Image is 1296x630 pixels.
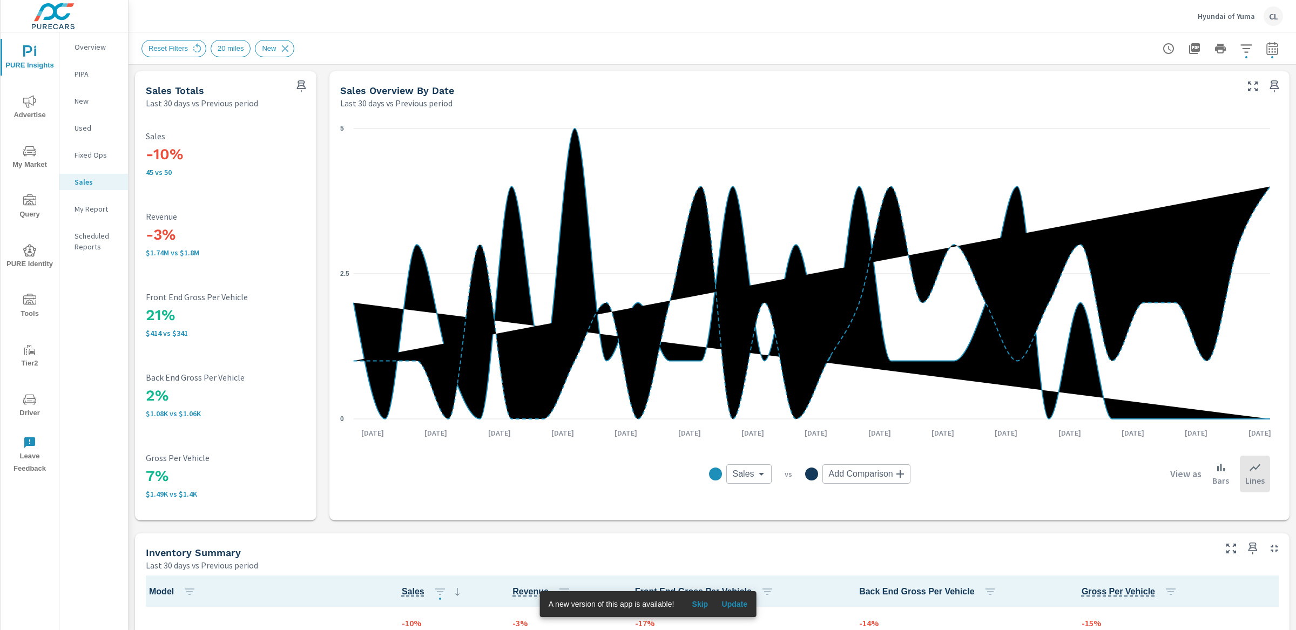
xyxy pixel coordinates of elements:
[59,66,128,82] div: PIPA
[59,228,128,255] div: Scheduled Reports
[146,559,258,572] p: Last 30 days vs Previous period
[1,32,59,479] div: nav menu
[59,120,128,136] div: Used
[4,95,56,121] span: Advertise
[512,617,618,629] p: -3%
[75,69,119,79] p: PIPA
[4,436,56,475] span: Leave Feedback
[1170,469,1201,479] h6: View as
[687,599,713,609] span: Skip
[146,453,306,463] p: Gross Per Vehicle
[1241,428,1279,438] p: [DATE]
[1198,11,1255,21] p: Hyundai of Yuma
[1082,585,1216,598] span: Gross Per Vehicle
[4,294,56,320] span: Tools
[797,428,835,438] p: [DATE]
[146,85,204,96] h5: Sales Totals
[1266,78,1283,95] span: Save this to your personalized report
[1082,585,1155,598] span: Gross Per Vehicle
[146,97,258,110] p: Last 30 days vs Previous period
[544,428,582,438] p: [DATE]
[1244,78,1261,95] button: Make Fullscreen
[4,45,56,72] span: PURE Insights
[59,39,128,55] div: Overview
[146,409,306,418] p: $1,079 vs $1,059
[146,248,306,257] p: $1,737,445 vs $1,800,177
[859,585,1001,598] span: Back End Gross Per Vehicle
[1051,428,1089,438] p: [DATE]
[293,78,310,95] span: Save this to your personalized report
[721,599,747,609] span: Update
[59,174,128,190] div: Sales
[1236,38,1257,59] button: Apply Filters
[75,231,119,252] p: Scheduled Reports
[4,194,56,221] span: Query
[340,270,349,277] text: 2.5
[75,96,119,106] p: New
[829,469,893,479] span: Add Comparison
[734,428,772,438] p: [DATE]
[481,428,518,438] p: [DATE]
[402,585,424,598] span: Sales
[4,393,56,419] span: Driver
[671,428,708,438] p: [DATE]
[75,123,119,133] p: Used
[717,595,752,613] button: Update
[1245,474,1265,487] p: Lines
[1266,540,1283,557] button: Minimize Widget
[822,464,910,484] div: Add Comparison
[75,204,119,214] p: My Report
[772,469,805,479] p: vs
[146,226,306,244] h3: -3%
[149,585,200,598] span: Model
[340,97,453,110] p: Last 30 days vs Previous period
[512,585,549,598] span: Total sales revenue over the selected date range. [Source: This data is sourced from the dealer’s...
[146,145,306,164] h3: -10%
[75,177,119,187] p: Sales
[146,372,306,382] p: Back End Gross Per Vehicle
[1177,428,1215,438] p: [DATE]
[340,85,454,96] h5: Sales Overview By Date
[255,40,294,57] div: New
[635,585,778,598] span: Front End Gross Per Vehicle
[146,490,306,498] p: $1,494 vs $1,400
[255,44,282,52] span: New
[146,387,306,405] h3: 2%
[354,428,391,438] p: [DATE]
[340,415,344,423] text: 0
[1184,38,1205,59] button: "Export Report to PDF"
[146,467,306,485] h3: 7%
[683,595,717,613] button: Skip
[417,428,455,438] p: [DATE]
[861,428,899,438] p: [DATE]
[402,585,464,598] span: Sales
[402,617,495,629] p: -10%
[635,617,842,629] p: -17%
[549,600,674,608] span: A new version of this app is available!
[59,93,128,109] div: New
[146,212,306,221] p: Revenue
[1264,6,1283,26] div: CL
[146,131,306,141] p: Sales
[146,547,241,558] h5: Inventory Summary
[726,464,772,484] div: Sales
[59,201,128,217] div: My Report
[146,329,306,337] p: $414 vs $341
[59,147,128,163] div: Fixed Ops
[1210,38,1231,59] button: Print Report
[75,42,119,52] p: Overview
[1212,474,1229,487] p: Bars
[733,469,754,479] span: Sales
[146,168,306,177] p: 45 vs 50
[924,428,962,438] p: [DATE]
[75,150,119,160] p: Fixed Ops
[859,617,1064,629] p: -14%
[146,292,306,302] p: Front End Gross Per Vehicle
[1082,617,1277,629] p: -15%
[142,44,194,52] span: Reset Filters
[1114,428,1152,438] p: [DATE]
[607,428,645,438] p: [DATE]
[141,40,206,57] div: Reset Filters
[512,585,575,598] span: Revenue
[340,125,344,132] text: 5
